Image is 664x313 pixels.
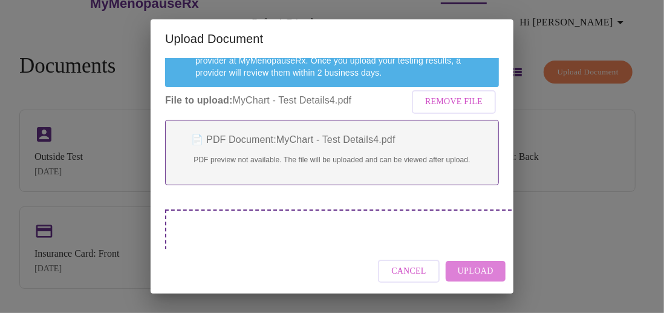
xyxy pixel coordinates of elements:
[165,95,233,105] strong: File to upload:
[425,94,483,110] span: Remove File
[195,38,489,84] div: Please only upload outside tests if they were originally ordered by your provider at MyMenopauseR...
[391,264,426,279] span: Cancel
[165,29,499,48] h2: Upload Document
[165,93,499,108] p: MyChart - Test Details4.pdf
[458,264,493,279] span: Upload
[178,154,486,165] p: PDF preview not available. The file will be uploaded and can be viewed after upload.
[178,133,486,147] p: 📄 PDF Document: MyChart - Test Details4.pdf
[378,260,440,283] button: Cancel
[446,261,506,282] button: Upload
[412,90,496,114] button: Remove File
